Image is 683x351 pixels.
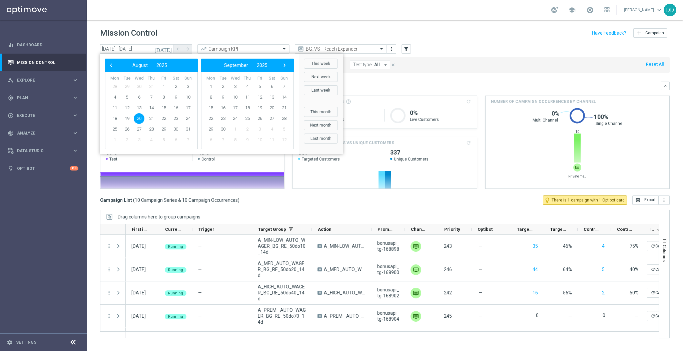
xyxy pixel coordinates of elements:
[134,124,144,135] span: 27
[650,227,654,232] span: Increase
[183,113,193,124] span: 24
[183,81,193,92] span: 3
[266,81,277,92] span: 6
[266,92,277,103] span: 13
[242,124,253,135] span: 2
[158,124,169,135] span: 29
[254,135,265,145] span: 10
[220,61,252,70] button: September
[279,81,289,92] span: 7
[106,290,112,296] i: more_vert
[109,135,120,145] span: 1
[254,81,265,92] span: 5
[402,44,411,54] button: filter_alt
[7,148,79,154] div: Data Studio keyboard_arrow_right
[100,44,173,54] input: Select date range
[109,113,120,124] span: 18
[266,124,277,135] span: 4
[176,47,180,51] i: arrow_back
[17,160,70,177] a: Optibot
[7,42,79,48] button: equalizer Dashboard
[217,76,229,81] th: weekday
[318,109,379,117] h1: 0%
[661,197,667,203] i: more_vert
[573,164,581,172] div: Private message
[266,113,277,124] span: 27
[603,312,605,318] label: 0
[383,62,389,68] i: arrow_drop_down
[146,113,157,124] span: 21
[662,245,667,262] span: Columns
[72,130,78,136] i: keyboard_arrow_right
[17,149,72,153] span: Data Studio
[388,45,395,53] button: more_vert
[107,61,193,70] bs-datepicker-navigation-view: ​ ​ ​
[258,227,286,232] span: Target Group
[183,44,192,54] button: arrow_forward
[106,266,112,272] button: more_vert
[651,290,655,295] i: refresh
[298,157,379,162] span: Targeted Customers
[374,62,380,68] span: All
[266,76,278,81] th: weekday
[118,214,200,219] span: Drag columns here to group campaigns
[7,113,79,118] button: play_circle_outline Execute keyboard_arrow_right
[592,31,626,35] input: Have Feedback?
[146,103,157,113] span: 14
[183,135,193,145] span: 7
[158,103,169,113] span: 15
[242,135,253,145] span: 9
[632,195,659,205] button: open_in_browser Export
[410,117,471,122] p: Live Customers
[185,47,190,51] i: arrow_forward
[205,124,216,135] span: 29
[574,130,581,134] span: 10
[389,46,394,52] i: more_vert
[134,135,144,145] span: 3
[158,135,169,145] span: 5
[205,92,216,103] span: 8
[230,92,240,103] span: 10
[254,103,265,113] span: 19
[532,265,539,274] button: 44
[100,28,157,38] h1: Mission Control
[126,235,679,258] div: Press SPACE to select this row.
[17,131,72,135] span: Analyze
[134,92,144,103] span: 6
[304,107,338,117] button: This month
[170,124,181,135] span: 30
[411,288,421,298] img: Private message
[218,113,228,124] span: 23
[205,135,216,145] span: 6
[173,44,183,54] button: arrow_back
[197,44,289,54] ng-select: Campaign KPI
[297,46,304,52] i: preview
[324,243,366,249] span: A_MIN-LOW_AUTO_WAGER_BG_RE_50do10_14d
[198,227,214,232] span: Trigger
[109,157,117,162] span: Test
[156,63,167,68] span: 2025
[532,242,539,250] button: 35
[118,214,200,219] div: Row Groups
[8,54,78,71] div: Mission Control
[552,110,560,118] span: 0%
[133,76,145,81] th: weekday
[157,76,170,81] th: weekday
[218,124,228,135] span: 30
[253,76,266,81] th: weekday
[17,96,72,100] span: Plan
[134,81,144,92] span: 30
[7,95,79,101] div: gps_fixed Plan keyboard_arrow_right
[146,92,157,103] span: 7
[659,195,670,205] button: more_vert
[411,264,421,275] img: Private message
[378,227,394,232] span: Promotions
[72,95,78,101] i: keyboard_arrow_right
[663,84,668,88] i: keyboard_arrow_down
[165,227,181,232] span: Current Status
[158,92,169,103] span: 8
[568,174,587,178] span: Private message
[122,135,132,145] span: 2
[100,54,343,154] bs-daterangepicker-container: calendar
